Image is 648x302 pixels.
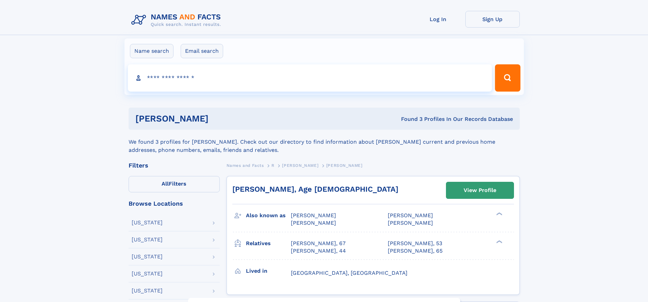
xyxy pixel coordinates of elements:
button: Search Button [495,64,520,92]
div: [US_STATE] [132,271,163,276]
a: Log In [411,11,465,28]
div: We found 3 profiles for [PERSON_NAME]. Check out our directory to find information about [PERSON_... [129,130,520,154]
div: [US_STATE] [132,254,163,259]
h1: [PERSON_NAME] [135,114,305,123]
img: Logo Names and Facts [129,11,227,29]
a: [PERSON_NAME], Age [DEMOGRAPHIC_DATA] [232,185,398,193]
div: [US_STATE] [132,237,163,242]
div: [US_STATE] [132,220,163,225]
div: Browse Locations [129,201,220,207]
a: [PERSON_NAME], 65 [388,247,443,255]
div: ❯ [495,212,503,216]
label: Email search [181,44,223,58]
a: Sign Up [465,11,520,28]
span: All [162,180,169,187]
span: [PERSON_NAME] [282,163,318,168]
a: View Profile [446,182,514,198]
a: [PERSON_NAME], 67 [291,240,346,247]
span: [GEOGRAPHIC_DATA], [GEOGRAPHIC_DATA] [291,270,408,276]
a: [PERSON_NAME] [282,161,318,170]
a: R [271,161,275,170]
div: [US_STATE] [132,288,163,293]
input: search input [128,64,492,92]
h3: Lived in [246,265,291,277]
label: Name search [130,44,173,58]
span: [PERSON_NAME] [388,220,433,226]
span: [PERSON_NAME] [291,220,336,226]
div: Filters [129,162,220,169]
a: Names and Facts [227,161,264,170]
span: [PERSON_NAME] [388,212,433,219]
span: [PERSON_NAME] [291,212,336,219]
a: [PERSON_NAME], 44 [291,247,346,255]
h3: Also known as [246,210,291,221]
span: R [271,163,275,168]
a: [PERSON_NAME], 53 [388,240,442,247]
div: Found 3 Profiles In Our Records Database [305,115,513,123]
div: View Profile [464,182,496,198]
label: Filters [129,176,220,192]
div: ❯ [495,239,503,244]
h3: Relatives [246,238,291,249]
span: [PERSON_NAME] [326,163,363,168]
